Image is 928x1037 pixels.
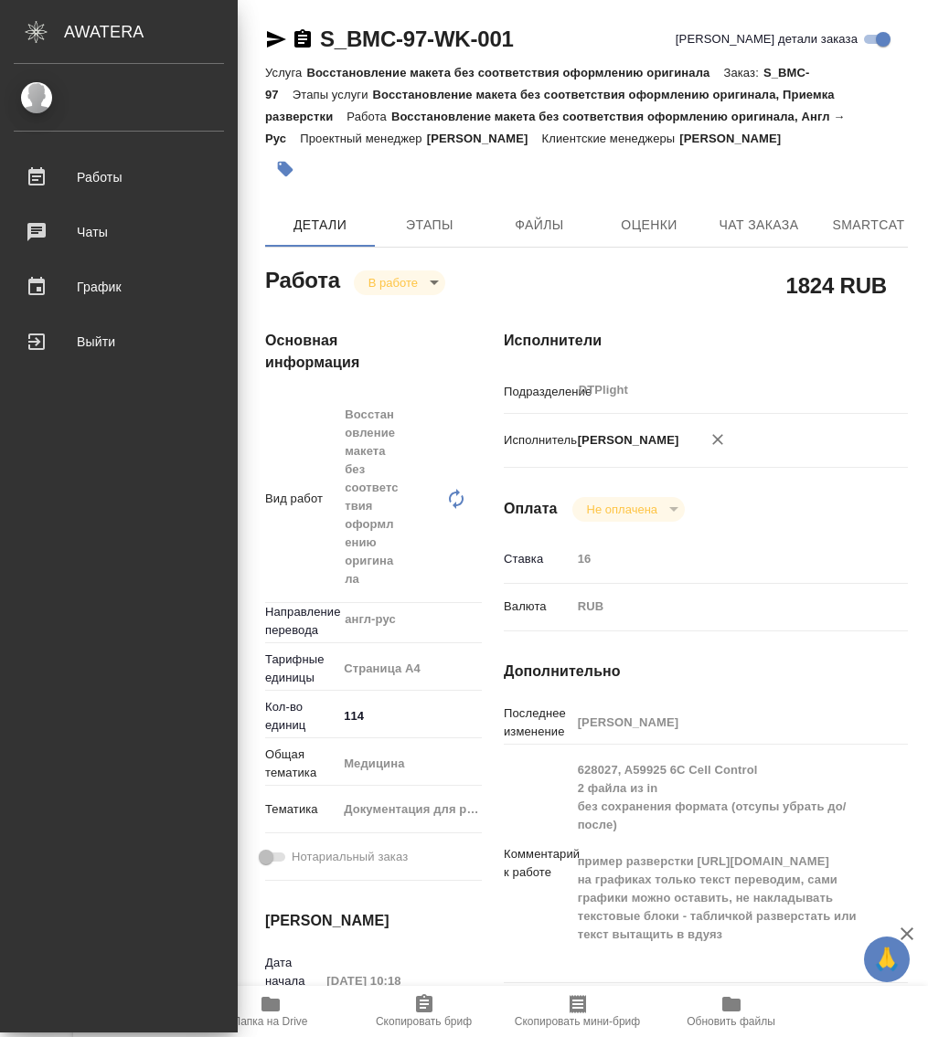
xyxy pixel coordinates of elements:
[496,214,583,237] span: Файлы
[5,264,233,310] a: График
[504,431,571,450] p: Исполнитель
[715,214,803,237] span: Чат заказа
[265,330,431,374] h4: Основная информация
[571,755,875,968] textarea: 628027, A59925 6C Cell Control 2 файла из in без сохранения формата (отсупы убрать до/после) прим...
[265,698,337,735] p: Кол-во единиц
[347,110,391,123] p: Работа
[504,383,571,401] p: Подразделение
[504,704,571,741] p: Последнее изменение
[64,14,238,50] div: AWATERA
[504,845,571,882] p: Комментарий к работе
[265,110,846,145] p: Восстановление макета без соответствия оформлению оригинала, Англ → Рус
[572,497,685,522] div: В работе
[14,273,224,301] div: График
[265,262,340,295] h2: Работа
[265,490,337,508] p: Вид работ
[300,132,426,145] p: Проектный менеджер
[320,26,514,51] a: S_BMC-97-WK-001
[786,270,887,301] h2: 1824 RUB
[292,28,314,50] button: Скопировать ссылку
[386,214,474,237] span: Этапы
[571,591,875,622] div: RUB
[337,653,503,684] div: Страница А4
[605,214,693,237] span: Оценки
[265,910,431,932] h4: [PERSON_NAME]
[5,319,233,365] a: Выйти
[306,66,723,79] p: Восстановление макета без соответствия оформлению оригинала
[5,209,233,255] a: Чаты
[354,270,445,295] div: В работе
[501,986,655,1037] button: Скопировать мини-бриф
[265,88,835,123] p: Восстановление макета без соответствия оформлению оригинала, Приемка разверстки
[655,986,808,1037] button: Обновить файлы
[363,275,423,291] button: В работе
[864,936,910,982] button: 🙏
[14,164,224,191] div: Работы
[581,502,663,517] button: Не оплачена
[265,954,320,1009] p: Дата начала работ
[504,550,571,568] p: Ставка
[292,848,408,866] span: Нотариальный заказ
[427,132,542,145] p: [PERSON_NAME]
[265,149,305,189] button: Добавить тэг
[687,1015,775,1028] span: Обновить файлы
[679,132,795,145] p: [PERSON_NAME]
[337,748,503,779] div: Медицина
[504,661,908,683] h4: Дополнительно
[571,545,875,572] input: Пустое поле
[265,66,306,79] p: Услуга
[504,598,571,616] p: Валюта
[504,498,558,520] h4: Оплата
[265,603,337,640] p: Направление перевода
[571,431,679,450] p: [PERSON_NAME]
[194,986,347,1037] button: Папка на Drive
[276,214,364,237] span: Детали
[14,218,224,246] div: Чаты
[14,328,224,355] div: Выйти
[376,1015,472,1028] span: Скопировать бриф
[515,1015,640,1028] span: Скопировать мини-бриф
[542,132,680,145] p: Клиентские менеджеры
[676,30,858,48] span: [PERSON_NAME] детали заказа
[347,986,501,1037] button: Скопировать бриф
[698,419,738,460] button: Удалить исполнителя
[265,28,287,50] button: Скопировать ссылку для ЯМессенджера
[825,214,912,237] span: SmartCat
[723,66,763,79] p: Заказ:
[571,709,875,735] input: Пустое поле
[871,940,902,979] span: 🙏
[233,1015,308,1028] span: Папка на Drive
[265,651,337,687] p: Тарифные единицы
[5,154,233,200] a: Работы
[337,703,482,729] input: ✎ Введи что-нибудь
[265,746,337,782] p: Общая тематика
[337,794,503,825] div: Документация для рег. органов
[265,800,337,819] p: Тематика
[504,330,908,352] h4: Исполнители
[320,968,431,994] input: Пустое поле
[293,88,373,101] p: Этапы услуги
